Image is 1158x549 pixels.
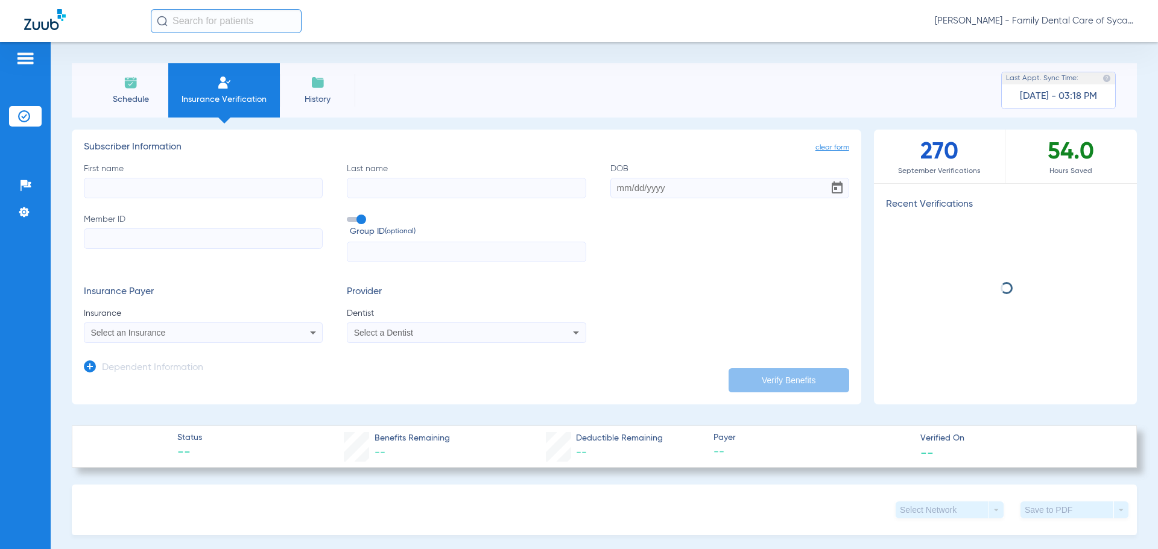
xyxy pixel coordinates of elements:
[729,368,849,392] button: Verify Benefits
[84,213,323,263] label: Member ID
[1005,130,1137,183] div: 54.0
[84,142,849,154] h3: Subscriber Information
[24,9,66,30] img: Zuub Logo
[385,225,416,238] small: (optional)
[874,165,1005,177] span: September Verifications
[311,75,325,90] img: History
[350,225,586,238] span: Group ID
[16,51,35,66] img: hamburger-icon
[124,75,138,90] img: Schedule
[375,432,450,445] span: Benefits Remaining
[289,93,346,105] span: History
[84,228,323,249] input: Member ID
[347,307,586,319] span: Dentist
[815,142,849,154] span: clear form
[102,362,203,374] h3: Dependent Information
[177,445,202,462] span: --
[375,447,385,458] span: --
[354,328,413,337] span: Select a Dentist
[347,286,586,298] h3: Provider
[920,446,934,459] span: --
[1005,165,1137,177] span: Hours Saved
[610,178,849,198] input: DOBOpen calendar
[1103,74,1111,83] img: last sync help info
[576,447,587,458] span: --
[84,163,323,198] label: First name
[157,16,168,27] img: Search Icon
[347,163,586,198] label: Last name
[84,178,323,198] input: First name
[217,75,232,90] img: Manual Insurance Verification
[874,199,1137,211] h3: Recent Verifications
[151,9,302,33] input: Search for patients
[920,432,1117,445] span: Verified On
[177,431,202,444] span: Status
[1006,72,1078,84] span: Last Appt. Sync Time:
[713,431,910,444] span: Payer
[177,93,271,105] span: Insurance Verification
[576,432,663,445] span: Deductible Remaining
[935,15,1134,27] span: [PERSON_NAME] - Family Dental Care of Sycamore
[610,163,849,198] label: DOB
[713,445,910,460] span: --
[347,178,586,198] input: Last name
[84,307,323,319] span: Insurance
[91,328,166,337] span: Select an Insurance
[1020,90,1097,102] span: [DATE] - 03:18 PM
[874,130,1005,183] div: 270
[84,286,323,298] h3: Insurance Payer
[102,93,159,105] span: Schedule
[825,176,849,200] button: Open calendar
